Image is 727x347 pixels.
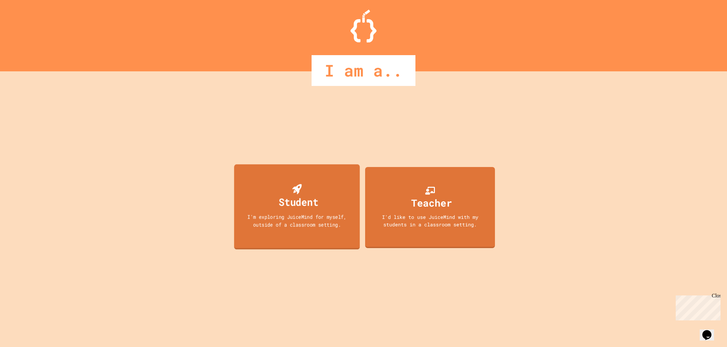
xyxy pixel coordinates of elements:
[411,196,452,210] div: Teacher
[240,213,354,228] div: I'm exploring JuiceMind for myself, outside of a classroom setting.
[351,10,376,42] img: Logo.svg
[3,3,45,41] div: Chat with us now!Close
[700,321,721,341] iframe: chat widget
[312,55,415,86] div: I am a..
[279,194,318,209] div: Student
[673,293,721,320] iframe: chat widget
[372,213,488,228] div: I'd like to use JuiceMind with my students in a classroom setting.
